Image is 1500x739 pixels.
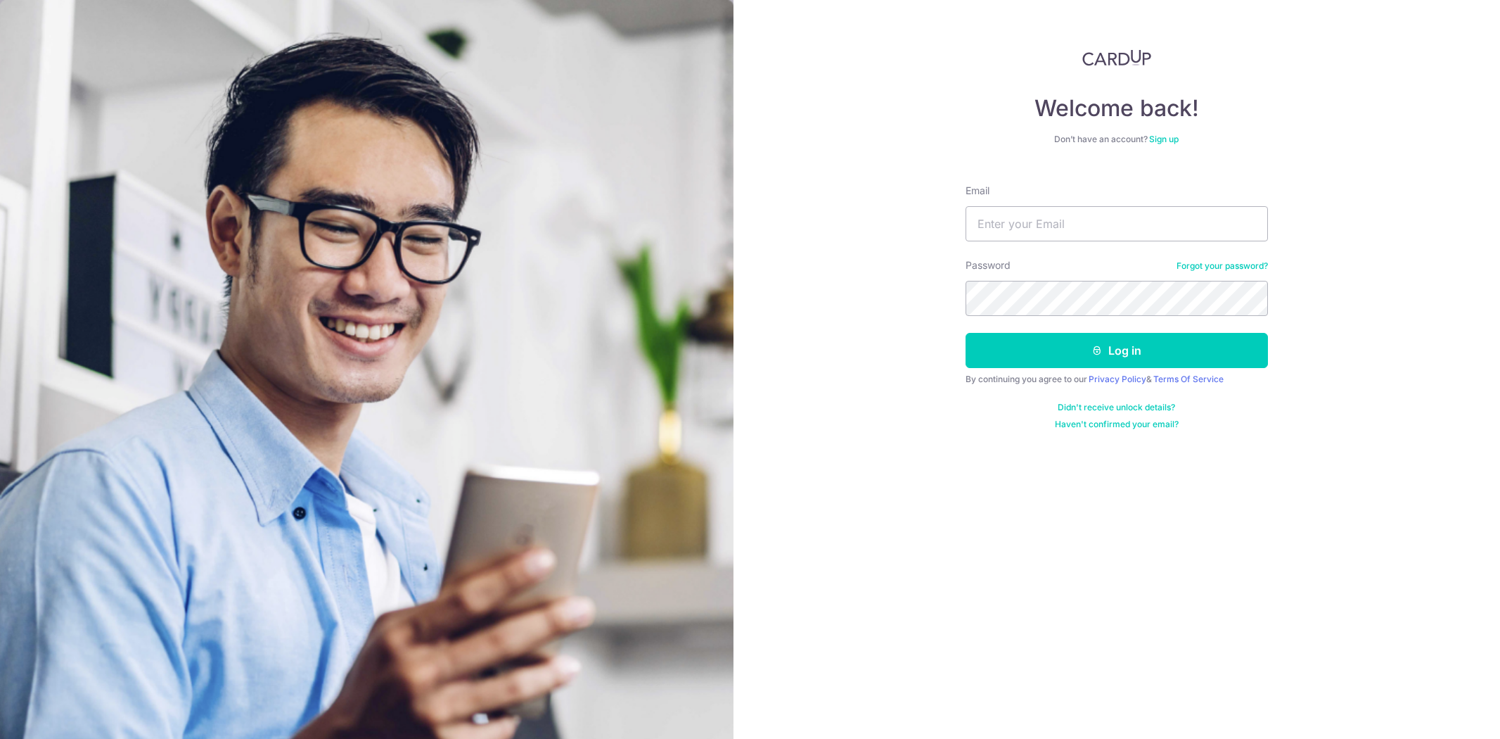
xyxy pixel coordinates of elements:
[1058,402,1175,413] a: Didn't receive unlock details?
[1153,374,1224,384] a: Terms Of Service
[966,374,1268,385] div: By continuing you agree to our &
[966,206,1268,241] input: Enter your Email
[966,134,1268,145] div: Don’t have an account?
[1177,260,1268,272] a: Forgot your password?
[966,333,1268,368] button: Log in
[1089,374,1146,384] a: Privacy Policy
[966,258,1011,272] label: Password
[1082,49,1151,66] img: CardUp Logo
[1055,419,1179,430] a: Haven't confirmed your email?
[1149,134,1179,144] a: Sign up
[966,184,989,198] label: Email
[966,94,1268,122] h4: Welcome back!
